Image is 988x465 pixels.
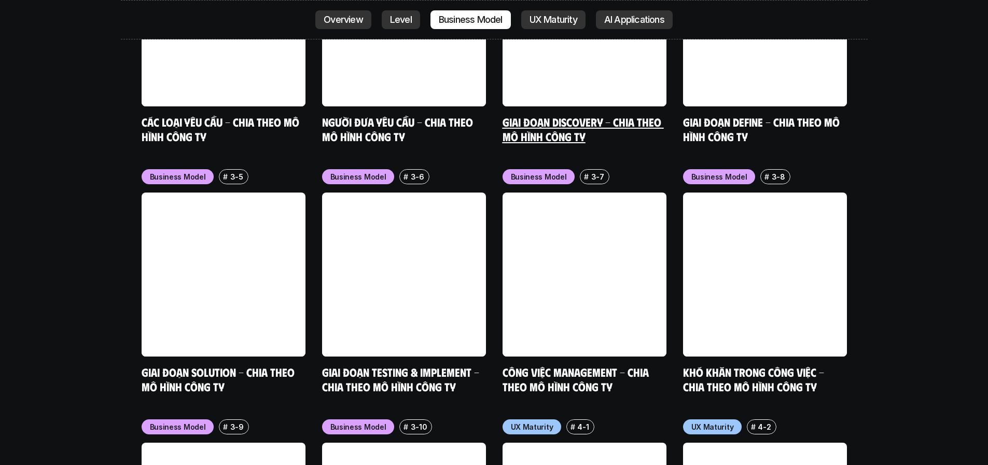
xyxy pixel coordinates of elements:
[758,421,771,432] p: 4-2
[322,365,482,393] a: Giai đoạn Testing & Implement - Chia theo mô hình công ty
[411,421,427,432] p: 3-10
[584,173,589,181] h6: #
[591,171,604,182] p: 3-7
[683,365,827,393] a: Khó khăn trong công việc - Chia theo mô hình công ty
[570,423,575,431] h6: #
[330,171,386,182] p: Business Model
[142,115,302,143] a: Các loại yêu cầu - Chia theo mô hình công ty
[511,171,567,182] p: Business Model
[322,115,476,143] a: Người đưa yêu cầu - Chia theo mô hình công ty
[403,173,408,181] h6: #
[751,423,756,431] h6: #
[411,171,424,182] p: 3-6
[223,423,228,431] h6: #
[691,171,747,182] p: Business Model
[142,365,297,393] a: Giai đoạn Solution - Chia theo mô hình công ty
[511,421,553,432] p: UX Maturity
[764,173,769,181] h6: #
[403,423,408,431] h6: #
[503,115,664,143] a: Giai đoạn Discovery - Chia theo mô hình công ty
[315,10,371,29] a: Overview
[577,421,589,432] p: 4-1
[330,421,386,432] p: Business Model
[150,171,206,182] p: Business Model
[772,171,785,182] p: 3-8
[503,365,651,393] a: Công việc Management - Chia theo mô hình công ty
[223,173,228,181] h6: #
[230,421,244,432] p: 3-9
[230,171,243,182] p: 3-5
[691,421,734,432] p: UX Maturity
[150,421,206,432] p: Business Model
[683,115,842,143] a: Giai đoạn Define - Chia theo mô hình công ty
